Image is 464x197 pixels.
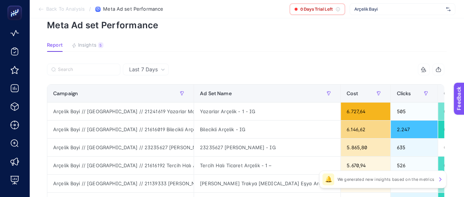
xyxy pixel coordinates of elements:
p: Meta Ad set Performance [47,20,446,31]
div: Yazarlar Arçelik - 1 - IG [194,103,340,120]
span: / [89,6,91,12]
div: 5 [98,42,103,48]
span: Last 7 Days [129,66,158,73]
div: 635 [391,139,437,156]
div: 505 [391,103,437,120]
span: 0 Days Trial Left [300,6,333,12]
img: svg%3e [446,6,450,13]
input: Search [58,67,116,72]
div: 5.670,94 [341,157,390,174]
div: Arçelik Bayi // [GEOGRAPHIC_DATA] // 23235627 [PERSON_NAME] - CB // [GEOGRAPHIC_DATA] Bölgesi - [... [47,139,194,156]
span: Report [47,42,63,48]
div: 5.865,80 [341,139,390,156]
div: 6.146,62 [341,121,390,138]
div: Bilecikli Arçelik - IG [194,121,340,138]
div: 23235627 [PERSON_NAME] - IG [194,139,340,156]
span: Arçelik Bayi [354,6,443,12]
span: Ad Set Name [200,90,232,96]
div: 6.727,64 [341,103,390,120]
p: We generated new insights based on the metrics [337,176,434,182]
span: Back To Analysis [46,6,85,12]
div: Arçelik Bayi // [GEOGRAPHIC_DATA] // 21616019 Bilecikli Arçelik - [GEOGRAPHIC_DATA] - ÇYK // [GEO... [47,121,194,138]
div: [PERSON_NAME] Trakya [MEDICAL_DATA] Eşya Arçelik - IG -1 [194,175,340,192]
div: Arçelik Bayi // [GEOGRAPHIC_DATA] // 21616192 Tercih Halı Arçelik - ÇYK // [GEOGRAPHIC_DATA] - [G... [47,157,194,174]
div: Arçelik Bayi // [GEOGRAPHIC_DATA] // 21139333 [PERSON_NAME] Trakya [MEDICAL_DATA] Eşya Arçelik - ... [47,175,194,192]
span: Clicks [397,90,411,96]
div: Tercih Halı Ticaret Arçelik - 1 – [194,157,340,174]
span: Ctr [444,90,451,96]
span: Campaign [53,90,78,96]
span: Cost [347,90,358,96]
div: 🔔 [322,173,334,185]
div: Arçelik Bayi // [GEOGRAPHIC_DATA] // 21241619 Yazarlar Mobilya Arçelik - ÇYK // [GEOGRAPHIC_DATA]... [47,103,194,120]
span: Feedback [4,2,28,8]
span: Meta Ad set Performance [103,6,163,12]
span: Insights [78,42,96,48]
div: 2.247 [391,121,437,138]
div: 526 [391,157,437,174]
